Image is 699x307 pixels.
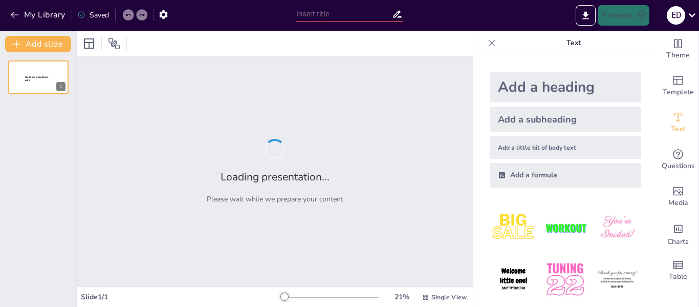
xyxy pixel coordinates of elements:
button: Export to PowerPoint [576,5,596,26]
img: 2.jpeg [541,204,589,252]
div: Add images, graphics, shapes or video [658,178,698,215]
span: Text [671,124,685,135]
div: Add a table [658,252,698,289]
span: Media [668,197,688,209]
p: Text [500,31,647,55]
span: Questions [662,160,695,172]
button: Present [598,5,649,26]
input: Insert title [296,7,392,22]
div: Slide 1 / 1 [81,292,281,302]
h2: Loading presentation... [221,170,330,184]
div: Add text boxes [658,105,698,141]
p: Please wait while we prepare your content [207,194,343,204]
img: 5.jpeg [541,256,589,303]
img: 6.jpeg [594,256,641,303]
span: Single View [431,293,467,301]
div: 1 [8,60,69,94]
div: Change the overall theme [658,31,698,68]
div: Add ready made slides [658,68,698,105]
div: 1 [56,82,65,91]
button: E D [667,5,685,26]
div: Add a subheading [490,107,641,132]
span: Charts [667,236,689,248]
div: E D [667,6,685,25]
div: Add charts and graphs [658,215,698,252]
img: 3.jpeg [594,204,641,252]
div: 21 % [389,292,414,302]
div: Add a little bit of body text [490,136,641,159]
div: Saved [77,10,109,20]
span: Table [669,271,687,282]
button: Add slide [5,36,71,52]
button: My Library [8,7,70,23]
div: Layout [81,35,97,52]
img: 4.jpeg [490,256,537,303]
div: Add a heading [490,72,641,103]
div: Add a formula [490,163,641,188]
span: Theme [666,50,690,61]
div: Get real-time input from your audience [658,141,698,178]
span: Sendsteps presentation editor [25,76,48,81]
img: 1.jpeg [490,204,537,252]
span: Template [663,87,694,98]
span: Position [108,37,120,50]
